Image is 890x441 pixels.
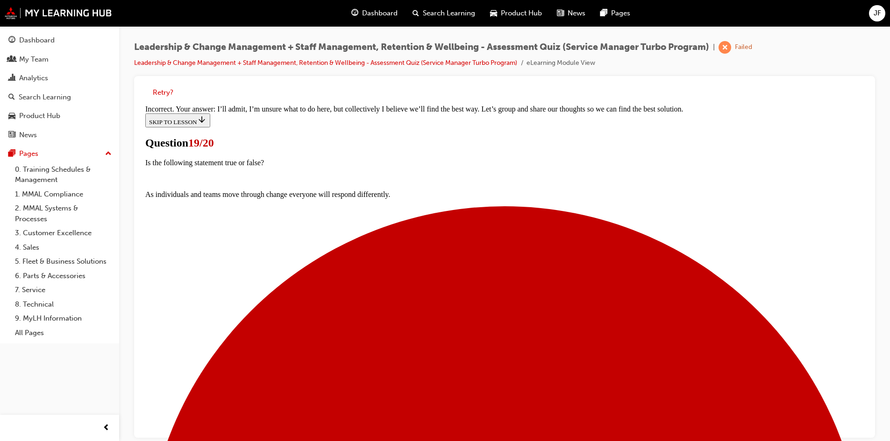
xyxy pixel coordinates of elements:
[735,43,752,52] div: Failed
[8,56,15,64] span: people-icon
[874,8,881,19] span: JF
[4,32,115,49] a: Dashboard
[8,74,15,83] span: chart-icon
[527,58,595,69] li: eLearning Module View
[19,130,37,140] div: News
[11,297,115,312] a: 8. Technical
[344,4,405,23] a: guage-iconDashboard
[19,35,55,46] div: Dashboard
[11,254,115,269] a: 5. Fleet & Business Solutions
[8,93,15,102] span: search-icon
[611,8,630,19] span: Pages
[11,162,115,187] a: 0. Training Schedules & Management
[405,4,483,23] a: search-iconSearch Learning
[4,145,115,162] button: Pages
[19,111,60,121] div: Product Hub
[483,4,549,23] a: car-iconProduct Hub
[11,201,115,226] a: 2. MMAL Systems & Processes
[19,73,48,84] div: Analytics
[4,12,69,26] button: SKIP TO LESSON
[869,5,885,21] button: JF
[19,54,49,65] div: My Team
[11,187,115,202] a: 1. MMAL Compliance
[593,4,638,23] a: pages-iconPages
[4,57,722,66] p: Is the following statement true or false?
[11,283,115,297] a: 7. Service
[11,326,115,340] a: All Pages
[5,7,112,19] img: mmal
[4,89,722,98] p: As individuals and teams move through change everyone will respond differently.
[8,112,15,120] span: car-icon
[4,107,115,125] a: Product Hub
[105,148,112,160] span: up-icon
[549,4,593,23] a: news-iconNews
[362,8,398,19] span: Dashboard
[4,51,115,68] a: My Team
[11,240,115,255] a: 4. Sales
[4,70,115,87] a: Analytics
[4,35,722,48] h1: Question 19 of 20
[4,4,722,12] div: Incorrect. Your answer: I’ll admit, I’m unsure what to do here, but collectively I believe we’ll ...
[19,148,38,159] div: Pages
[490,7,497,19] span: car-icon
[600,7,607,19] span: pages-icon
[8,131,15,140] span: news-icon
[4,89,115,106] a: Search Learning
[103,422,110,434] span: prev-icon
[11,269,115,283] a: 6. Parts & Accessories
[134,59,517,67] a: Leadership & Change Management + Staff Management, Retention & Wellbeing - Assessment Quiz (Servi...
[4,30,115,145] button: DashboardMy TeamAnalyticsSearch LearningProduct HubNews
[568,8,585,19] span: News
[134,42,709,53] span: Leadership & Change Management + Staff Management, Retention & Wellbeing - Assessment Quiz (Servi...
[4,35,47,48] span: Question
[351,7,358,19] span: guage-icon
[413,7,419,19] span: search-icon
[719,41,731,54] span: learningRecordVerb_FAIL-icon
[423,8,475,19] span: Search Learning
[11,226,115,240] a: 3. Customer Excellence
[19,92,71,103] div: Search Learning
[557,7,564,19] span: news-icon
[501,8,542,19] span: Product Hub
[11,311,115,326] a: 9. MyLH Information
[153,87,173,98] button: Retry?
[713,42,715,53] span: |
[8,36,15,45] span: guage-icon
[47,35,72,48] span: 19/20
[4,126,115,144] a: News
[8,150,15,158] span: pages-icon
[7,17,65,24] span: SKIP TO LESSON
